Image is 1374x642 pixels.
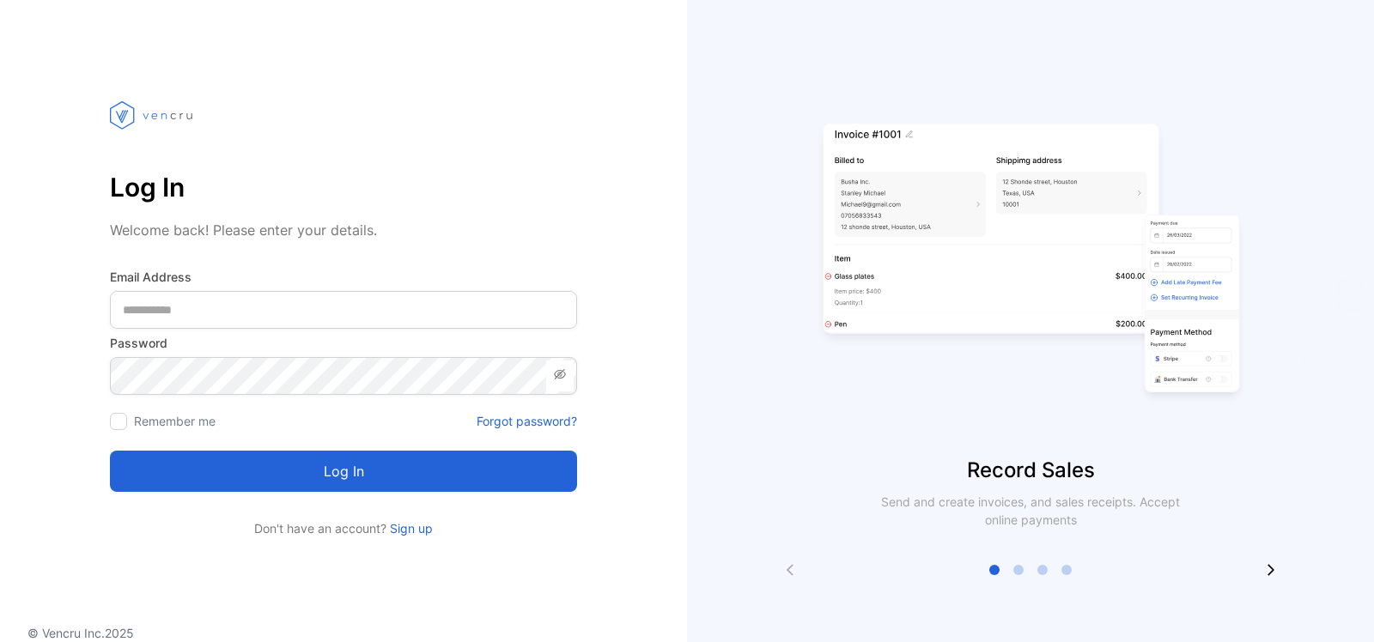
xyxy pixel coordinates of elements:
label: Email Address [110,268,577,286]
label: Password [110,334,577,352]
p: Send and create invoices, and sales receipts. Accept online payments [866,493,1195,529]
label: Remember me [134,414,216,428]
button: Log in [110,451,577,492]
p: Don't have an account? [110,519,577,537]
p: Log In [110,167,577,208]
img: vencru logo [110,69,196,161]
img: slider image [816,69,1245,455]
a: Sign up [386,521,433,536]
a: Forgot password? [477,412,577,430]
p: Welcome back! Please enter your details. [110,220,577,240]
p: Record Sales [687,455,1374,486]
